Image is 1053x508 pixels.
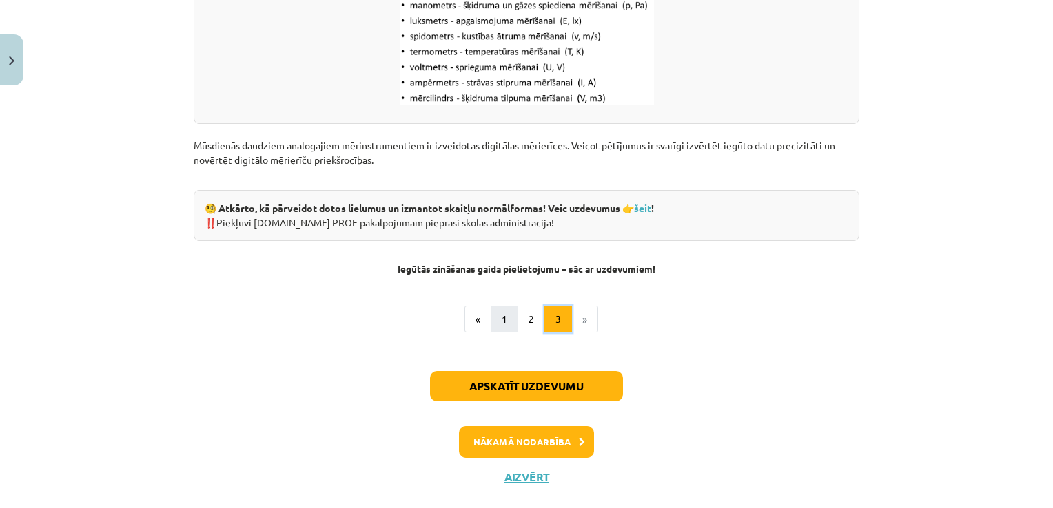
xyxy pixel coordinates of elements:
[194,190,859,241] div: Piekļuvi [DOMAIN_NAME] PROF pakalpojumam pieprasi skolas administrācijā!
[459,426,594,458] button: Nākamā nodarbība
[205,202,654,229] strong: 🧐 Atkārto, kā pārveidot dotos lielumus un izmantot skaitļu normālformas! Veic uzdevumus 👉 ! ‼️
[194,124,859,182] p: Mūsdienās daudziem analogajiem mērinstrumentiem ir izveidotas digitālas mērierīces. Veicot pētīju...
[464,306,491,333] button: «
[518,306,545,333] button: 2
[500,470,553,484] button: Aizvērt
[430,371,623,401] button: Apskatīt uzdevumu
[194,306,859,333] nav: Page navigation example
[398,262,655,275] strong: Iegūtās zināšanas gaida pielietojumu – sāc ar uzdevumiem!
[634,202,651,214] a: šeit
[9,56,14,65] img: icon-close-lesson-0947bae3869378f0d4975bcd49f059093ad1ed9edebbc8119c70593378902aed.svg
[491,306,518,333] button: 1
[544,306,572,333] button: 3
